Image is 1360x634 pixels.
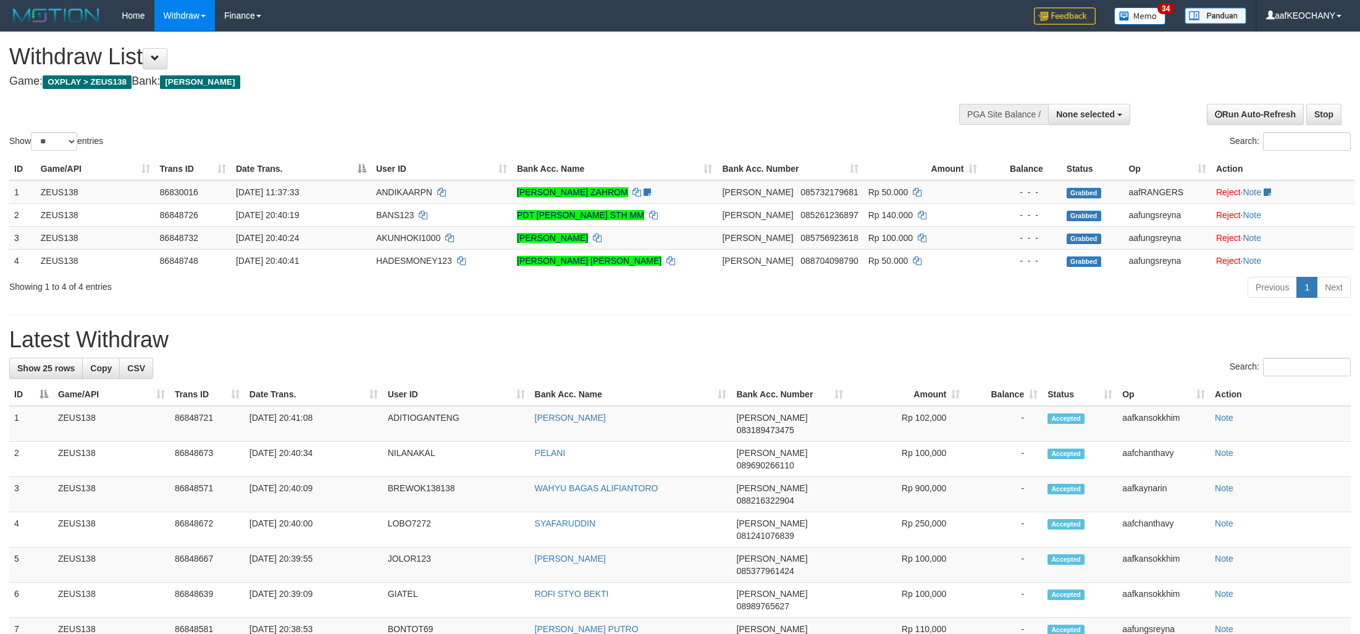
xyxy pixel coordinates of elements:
[1117,512,1210,547] td: aafchanthavy
[535,624,639,634] a: [PERSON_NAME] PUTRO
[1047,449,1085,459] span: Accepted
[245,406,383,442] td: [DATE] 20:41:08
[1123,203,1211,226] td: aafungsreyna
[535,483,658,493] a: WAHYU BAGAS ALIFIANTORO
[1263,132,1351,151] input: Search:
[863,158,983,180] th: Amount: activate to sort column ascending
[965,406,1043,442] td: -
[1263,358,1351,376] input: Search:
[1157,3,1174,14] span: 34
[1117,442,1210,477] td: aafchanthavy
[36,203,155,226] td: ZEUS138
[1117,477,1210,512] td: aafkaynarin
[53,406,170,442] td: ZEUS138
[383,442,530,477] td: NILANAKAL
[1048,104,1130,125] button: None selected
[376,233,440,243] span: AKUNHOKI1000
[736,624,807,634] span: [PERSON_NAME]
[1043,383,1117,406] th: Status: activate to sort column ascending
[1215,589,1233,599] a: Note
[1185,7,1246,24] img: panduan.png
[9,75,894,88] h4: Game: Bank:
[170,383,245,406] th: Trans ID: activate to sort column ascending
[1296,277,1317,298] a: 1
[1211,226,1354,249] td: ·
[1215,413,1233,423] a: Note
[736,589,807,599] span: [PERSON_NAME]
[90,363,112,373] span: Copy
[868,256,909,266] span: Rp 50.000
[1230,132,1351,151] label: Search:
[36,249,155,272] td: ZEUS138
[517,210,644,220] a: PDT [PERSON_NAME] STH MM
[170,512,245,547] td: 86848672
[9,547,53,583] td: 5
[868,210,913,220] span: Rp 140.000
[959,104,1048,125] div: PGA Site Balance /
[535,518,596,528] a: SYAFARUDDIN
[965,583,1043,618] td: -
[1207,104,1304,125] a: Run Auto-Refresh
[1215,554,1233,564] a: Note
[800,210,858,220] span: Copy 085261236897 to clipboard
[53,512,170,547] td: ZEUS138
[736,448,807,458] span: [PERSON_NAME]
[53,583,170,618] td: ZEUS138
[1047,590,1085,600] span: Accepted
[31,132,77,151] select: Showentries
[1216,210,1241,220] a: Reject
[376,187,432,197] span: ANDIKAARPN
[1211,249,1354,272] td: ·
[731,383,848,406] th: Bank Acc. Number: activate to sort column ascending
[245,442,383,477] td: [DATE] 20:40:34
[736,483,807,493] span: [PERSON_NAME]
[1056,109,1115,119] span: None selected
[722,187,793,197] span: [PERSON_NAME]
[512,158,718,180] th: Bank Acc. Name: activate to sort column ascending
[535,413,606,423] a: [PERSON_NAME]
[1117,583,1210,618] td: aafkansokkhim
[383,583,530,618] td: GIATEL
[376,256,452,266] span: HADESMONEY123
[155,158,231,180] th: Trans ID: activate to sort column ascending
[383,383,530,406] th: User ID: activate to sort column ascending
[517,233,588,243] a: [PERSON_NAME]
[1230,358,1351,376] label: Search:
[1211,158,1354,180] th: Action
[9,477,53,512] td: 3
[848,583,965,618] td: Rp 100,000
[848,477,965,512] td: Rp 900,000
[236,256,299,266] span: [DATE] 20:40:41
[1215,483,1233,493] a: Note
[848,547,965,583] td: Rp 100,000
[9,328,1351,352] h1: Latest Withdraw
[245,383,383,406] th: Date Trans.: activate to sort column ascending
[236,233,299,243] span: [DATE] 20:40:24
[1306,104,1341,125] a: Stop
[9,6,103,25] img: MOTION_logo.png
[965,547,1043,583] td: -
[1062,158,1124,180] th: Status
[170,583,245,618] td: 86848639
[965,512,1043,547] td: -
[119,358,153,379] a: CSV
[800,187,858,197] span: Copy 085732179681 to clipboard
[987,186,1056,198] div: - - -
[9,226,36,249] td: 3
[530,383,732,406] th: Bank Acc. Name: activate to sort column ascending
[736,531,794,541] span: Copy 081241076839 to clipboard
[245,583,383,618] td: [DATE] 20:39:09
[736,496,794,505] span: Copy 088216322904 to clipboard
[160,187,198,197] span: 86830016
[1117,547,1210,583] td: aafkansokkhim
[245,547,383,583] td: [DATE] 20:39:55
[9,442,53,477] td: 2
[535,554,606,564] a: [PERSON_NAME]
[1211,203,1354,226] td: ·
[1067,188,1101,198] span: Grabbed
[736,518,807,528] span: [PERSON_NAME]
[517,187,628,197] a: [PERSON_NAME] ZAHROM
[170,477,245,512] td: 86848571
[53,442,170,477] td: ZEUS138
[848,512,965,547] td: Rp 250,000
